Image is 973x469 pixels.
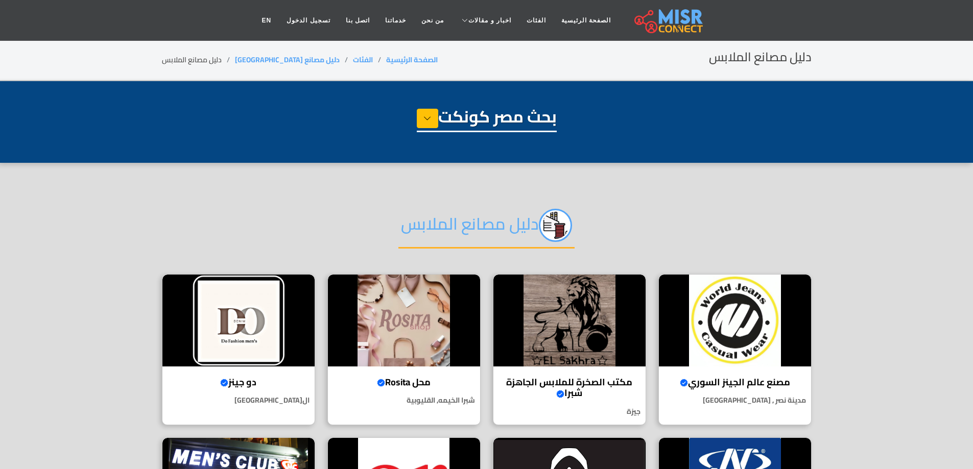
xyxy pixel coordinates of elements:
a: الصفحة الرئيسية [386,53,438,66]
img: مصنع عالم الجينز السوري [659,275,811,366]
img: دو جينز [162,275,315,366]
h2: دليل مصانع الملابس [709,50,812,65]
svg: Verified account [377,379,385,387]
li: دليل مصانع الملابس [162,55,235,65]
img: محل Rosita [328,275,480,366]
p: مدينة نصر , [GEOGRAPHIC_DATA] [659,395,811,406]
h4: مكتب الصخرة للملابس الجاهزة شبرا [501,377,638,399]
h4: محل Rosita [336,377,472,388]
h4: دو جينز [170,377,307,388]
svg: Verified account [556,390,564,398]
a: مصنع عالم الجينز السوري مصنع عالم الجينز السوري مدينة نصر , [GEOGRAPHIC_DATA] [652,274,818,425]
a: الفئات [519,11,554,30]
p: جيزة [493,406,646,417]
h2: دليل مصانع الملابس [398,209,575,249]
a: خدماتنا [377,11,414,30]
img: main.misr_connect [634,8,703,33]
a: دو جينز دو جينز ال[GEOGRAPHIC_DATA] [156,274,321,425]
a: الفئات [353,53,373,66]
a: محل Rosita محل Rosita شبرا الخيمه, القليوبية [321,274,487,425]
a: دليل مصانع [GEOGRAPHIC_DATA] [235,53,340,66]
svg: Verified account [220,379,228,387]
img: مكتب الصخرة للملابس الجاهزة شبرا [493,275,646,366]
h4: مصنع عالم الجينز السوري [667,377,803,388]
h1: بحث مصر كونكت [417,107,557,132]
p: ال[GEOGRAPHIC_DATA] [162,395,315,406]
a: EN [254,11,279,30]
img: jc8qEEzyi89FPzAOrPPq.png [539,209,572,242]
svg: Verified account [680,379,688,387]
p: شبرا الخيمه, القليوبية [328,395,480,406]
a: تسجيل الدخول [279,11,338,30]
a: من نحن [414,11,452,30]
a: اخبار و مقالات [452,11,519,30]
a: مكتب الصخرة للملابس الجاهزة شبرا مكتب الصخرة للملابس الجاهزة شبرا جيزة [487,274,652,425]
span: اخبار و مقالات [468,16,511,25]
a: الصفحة الرئيسية [554,11,619,30]
a: اتصل بنا [338,11,377,30]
